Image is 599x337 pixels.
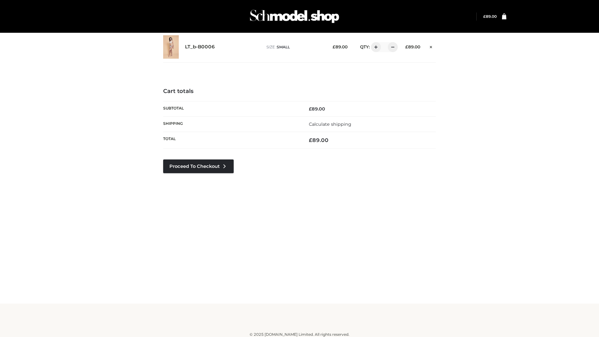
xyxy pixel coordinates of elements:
th: Shipping [163,116,299,132]
a: LT_b-B0006 [185,44,215,50]
bdi: 89.00 [309,137,329,143]
a: Proceed to Checkout [163,159,234,173]
p: size : [266,44,323,50]
a: Remove this item [426,42,436,50]
div: QTY: [354,42,396,52]
th: Subtotal [163,101,299,116]
span: SMALL [277,45,290,49]
bdi: 89.00 [333,44,348,49]
span: £ [309,106,312,112]
span: £ [309,137,312,143]
span: £ [405,44,408,49]
bdi: 89.00 [483,14,497,19]
span: £ [483,14,486,19]
h4: Cart totals [163,88,436,95]
bdi: 89.00 [405,44,420,49]
img: Schmodel Admin 964 [248,4,341,29]
a: £89.00 [483,14,497,19]
bdi: 89.00 [309,106,325,112]
a: Calculate shipping [309,121,351,127]
span: £ [333,44,335,49]
th: Total [163,132,299,149]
